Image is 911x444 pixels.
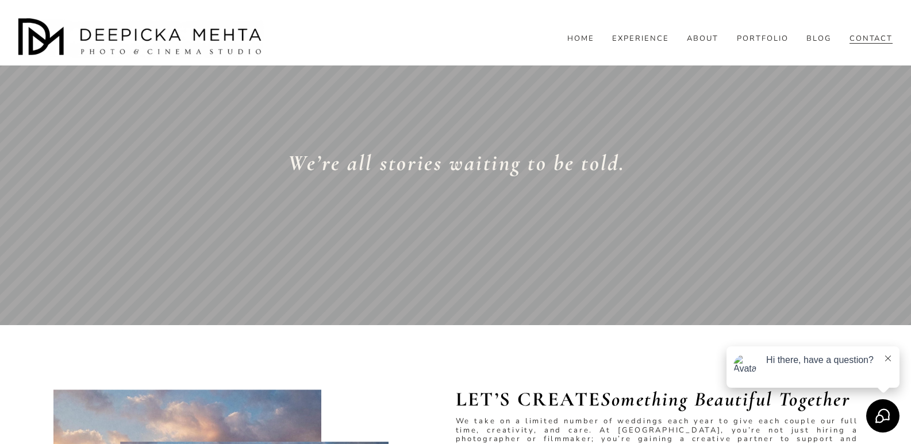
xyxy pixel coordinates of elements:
em: We’re all stories waiting to be told. [288,149,625,176]
span: BLOG [806,34,831,44]
strong: LET’S CREATE [456,387,851,411]
em: Something Beautiful [601,387,772,411]
a: EXPERIENCE [612,34,669,44]
a: HOME [567,34,594,44]
a: CONTACT [850,34,893,44]
img: Austin Wedding Photographer - Deepicka Mehta Photography &amp; Cinematography [18,18,266,59]
a: folder dropdown [806,34,831,44]
a: PORTFOLIO [737,34,789,44]
a: ABOUT [687,34,718,44]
